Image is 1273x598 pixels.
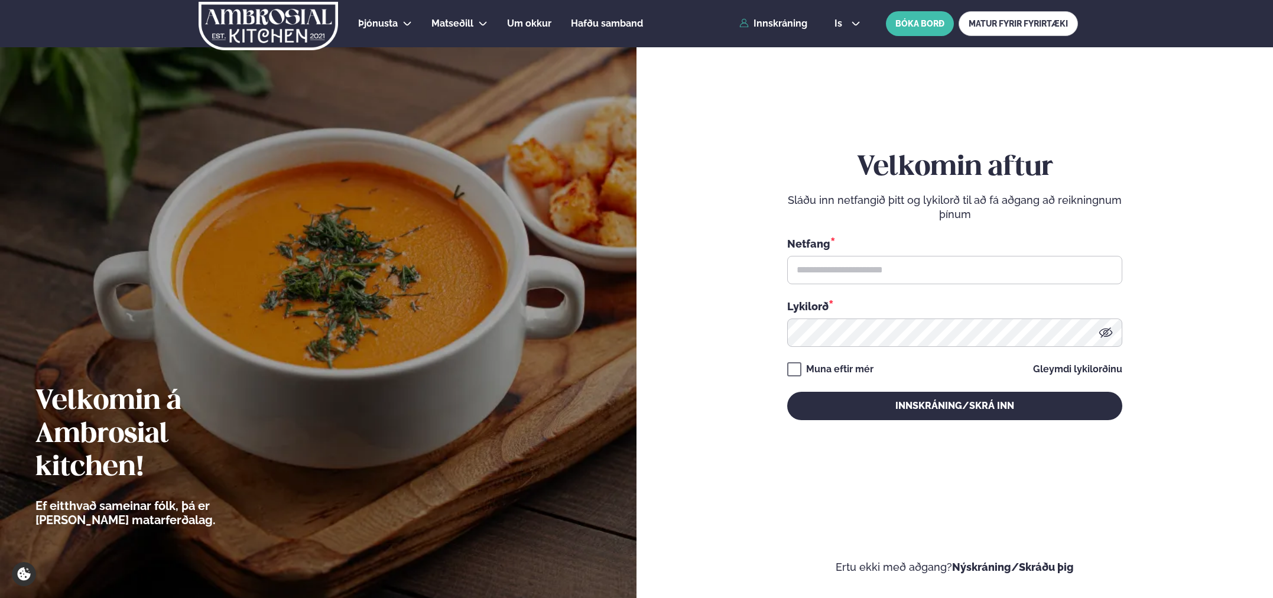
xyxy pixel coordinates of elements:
button: is [825,19,869,28]
a: Um okkur [507,17,551,31]
a: Nýskráning/Skráðu þig [952,561,1074,573]
span: Þjónusta [358,18,398,29]
a: Þjónusta [358,17,398,31]
button: BÓKA BORÐ [886,11,954,36]
span: Matseðill [431,18,473,29]
a: MATUR FYRIR FYRIRTÆKI [959,11,1078,36]
a: Gleymdi lykilorðinu [1033,365,1122,374]
span: is [834,19,846,28]
a: Hafðu samband [571,17,643,31]
a: Matseðill [431,17,473,31]
div: Netfang [787,236,1122,251]
a: Innskráning [739,18,807,29]
a: Cookie settings [12,562,36,586]
span: Hafðu samband [571,18,643,29]
p: Ertu ekki með aðgang? [672,560,1238,574]
div: Lykilorð [787,298,1122,314]
button: Innskráning/Skrá inn [787,392,1122,420]
img: logo [198,2,339,50]
p: Ef eitthvað sameinar fólk, þá er [PERSON_NAME] matarferðalag. [35,499,281,527]
h2: Velkomin aftur [787,151,1122,184]
p: Sláðu inn netfangið þitt og lykilorð til að fá aðgang að reikningnum þínum [787,193,1122,222]
span: Um okkur [507,18,551,29]
h2: Velkomin á Ambrosial kitchen! [35,385,281,485]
